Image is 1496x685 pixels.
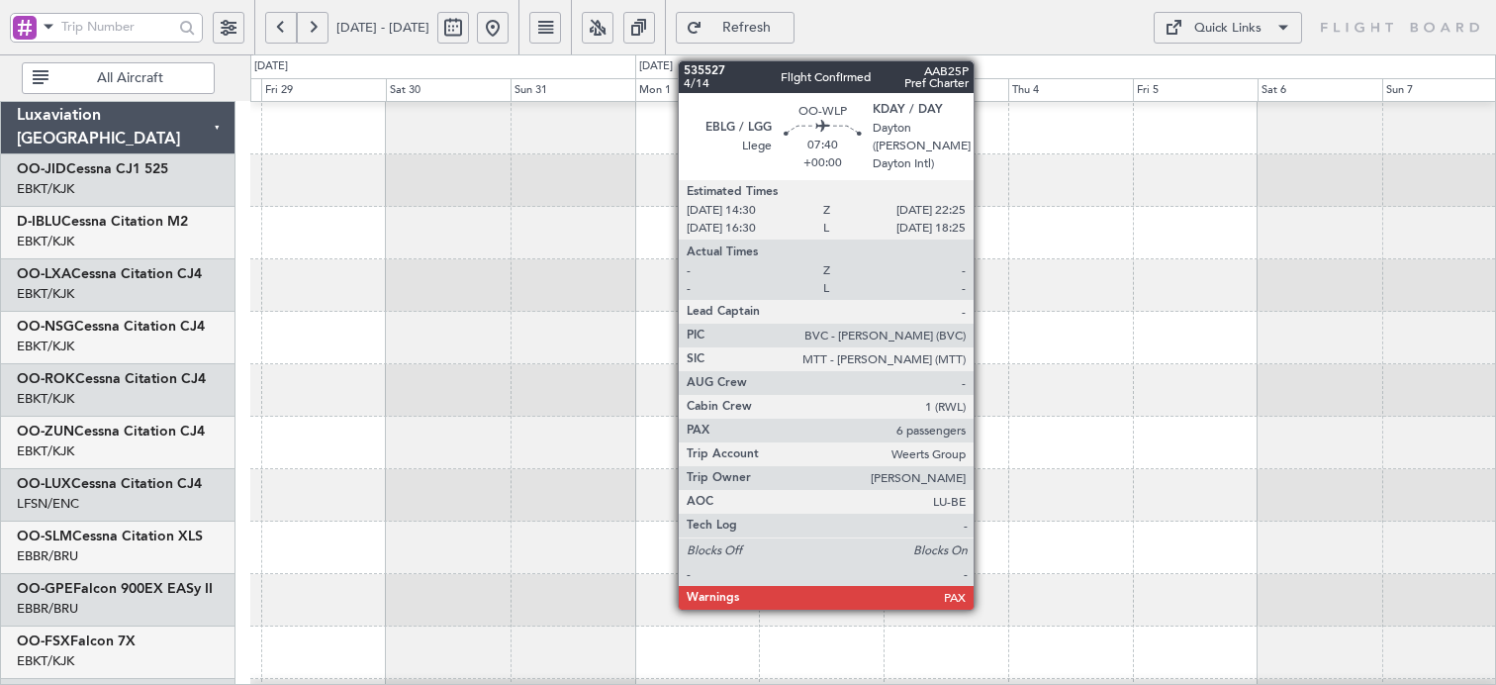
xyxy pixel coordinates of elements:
[17,162,66,176] span: OO-JID
[17,425,74,439] span: OO-ZUN
[759,78,884,102] div: Tue 2
[386,78,511,102] div: Sat 30
[17,635,136,648] a: OO-FSXFalcon 7X
[1008,78,1133,102] div: Thu 4
[22,62,215,94] button: All Aircraft
[17,600,78,618] a: EBBR/BRU
[17,285,74,303] a: EBKT/KJK
[1258,78,1382,102] div: Sat 6
[17,477,71,491] span: OO-LUX
[17,582,73,596] span: OO-GPE
[17,477,202,491] a: OO-LUXCessna Citation CJ4
[17,267,202,281] a: OO-LXACessna Citation CJ4
[17,442,74,460] a: EBKT/KJK
[17,372,75,386] span: OO-ROK
[639,58,673,75] div: [DATE]
[17,372,206,386] a: OO-ROKCessna Citation CJ4
[17,530,72,543] span: OO-SLM
[17,162,168,176] a: OO-JIDCessna CJ1 525
[17,215,188,229] a: D-IBLUCessna Citation M2
[17,495,79,513] a: LFSN/ENC
[1194,19,1262,39] div: Quick Links
[17,215,61,229] span: D-IBLU
[17,582,213,596] a: OO-GPEFalcon 900EX EASy II
[676,12,795,44] button: Refresh
[884,78,1008,102] div: Wed 3
[17,320,205,334] a: OO-NSGCessna Citation CJ4
[261,78,386,102] div: Fri 29
[1133,78,1258,102] div: Fri 5
[254,58,288,75] div: [DATE]
[17,338,74,355] a: EBKT/KJK
[1154,12,1302,44] button: Quick Links
[706,21,788,35] span: Refresh
[17,425,205,439] a: OO-ZUNCessna Citation CJ4
[17,530,203,543] a: OO-SLMCessna Citation XLS
[17,180,74,198] a: EBKT/KJK
[635,78,760,102] div: Mon 1
[52,71,208,85] span: All Aircraft
[17,320,74,334] span: OO-NSG
[61,12,173,42] input: Trip Number
[336,19,429,37] span: [DATE] - [DATE]
[17,652,74,670] a: EBKT/KJK
[17,267,71,281] span: OO-LXA
[511,78,635,102] div: Sun 31
[17,233,74,250] a: EBKT/KJK
[17,547,78,565] a: EBBR/BRU
[17,390,74,408] a: EBKT/KJK
[17,635,70,648] span: OO-FSX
